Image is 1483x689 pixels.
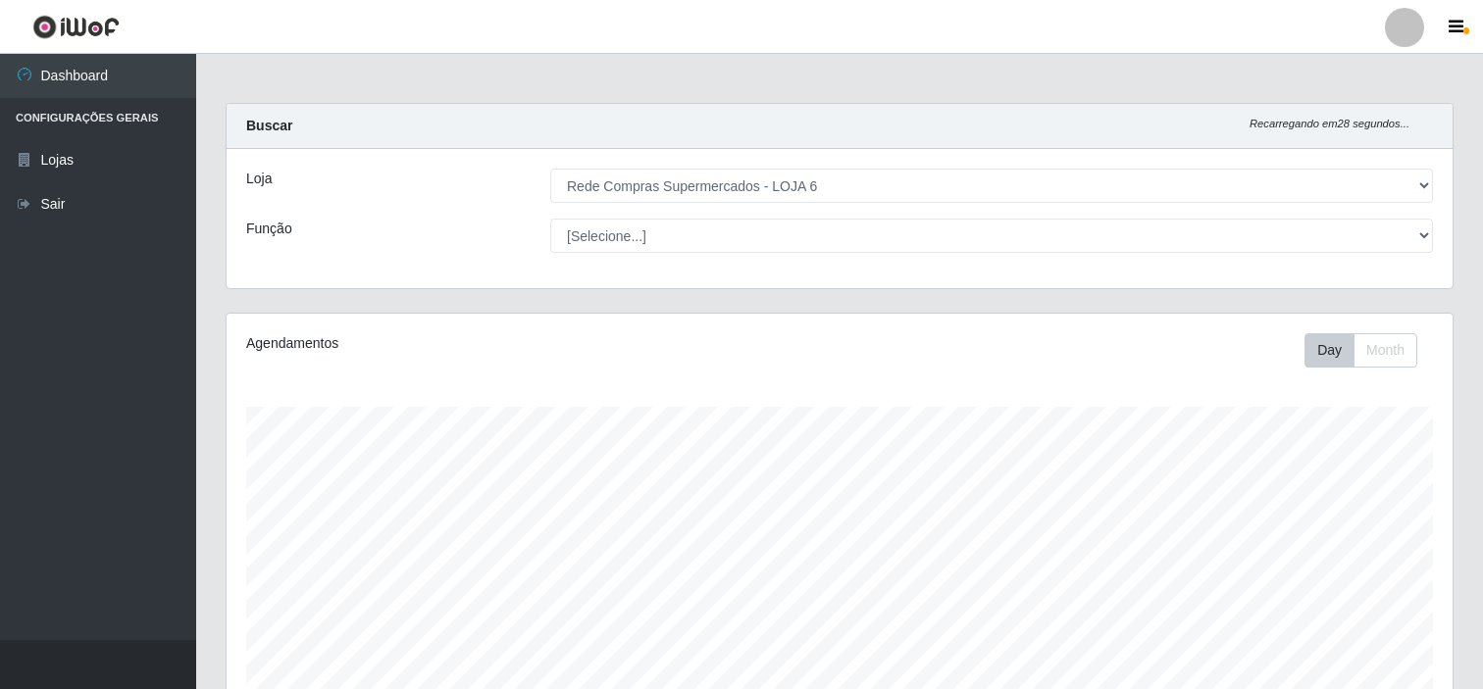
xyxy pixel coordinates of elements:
div: Agendamentos [246,333,724,354]
label: Função [246,219,292,239]
button: Day [1304,333,1355,368]
img: CoreUI Logo [32,15,120,39]
div: First group [1304,333,1417,368]
button: Month [1354,333,1417,368]
i: Recarregando em 28 segundos... [1250,118,1409,129]
strong: Buscar [246,118,292,133]
div: Toolbar with button groups [1304,333,1433,368]
label: Loja [246,169,272,189]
